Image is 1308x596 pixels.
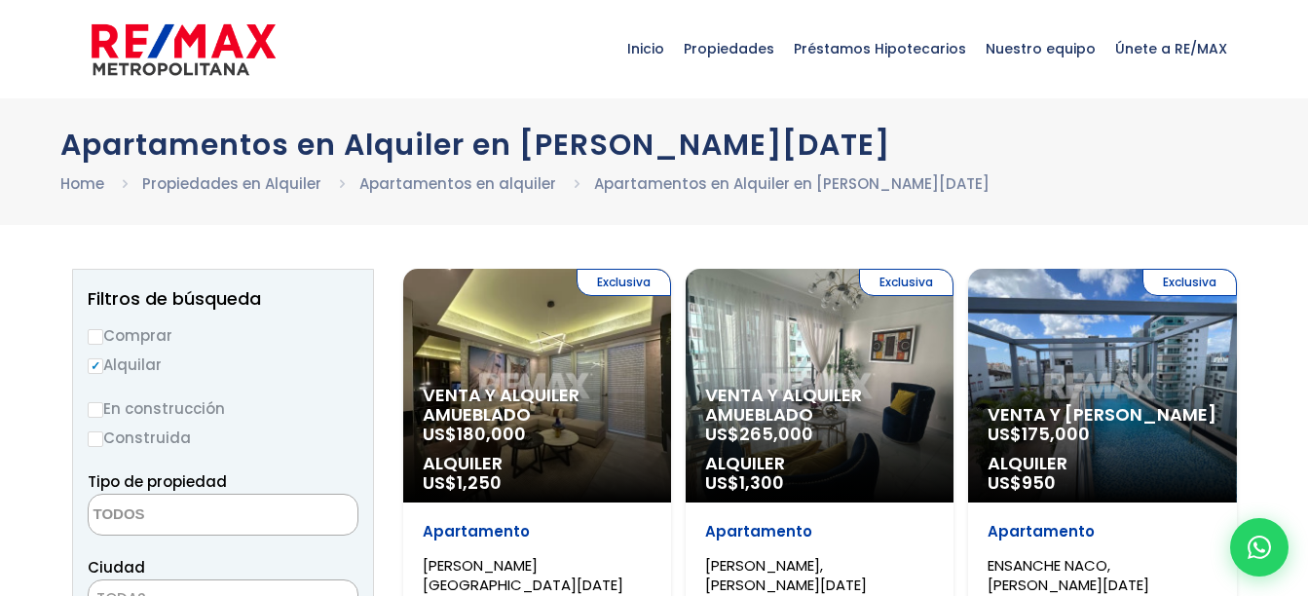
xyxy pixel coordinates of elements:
span: Exclusiva [1142,269,1237,296]
span: Tipo de propiedad [88,471,227,492]
span: Venta y alquiler amueblado [705,386,934,425]
input: Alquilar [88,358,103,374]
span: ENSANCHE NACO, [PERSON_NAME][DATE] [988,555,1149,595]
label: Comprar [88,323,358,348]
span: US$ [988,470,1056,495]
span: 950 [1022,470,1056,495]
span: 180,000 [457,422,526,446]
span: Alquiler [705,454,934,473]
h2: Filtros de búsqueda [88,289,358,309]
label: Alquilar [88,353,358,377]
p: Apartamento [423,522,652,541]
a: Apartamentos en alquiler [359,173,556,194]
input: En construcción [88,402,103,418]
span: US$ [705,470,784,495]
p: Apartamento [988,522,1216,541]
h1: Apartamentos en Alquiler en [PERSON_NAME][DATE] [60,128,1249,162]
span: Exclusiva [859,269,953,296]
span: US$ [423,470,502,495]
span: US$ [423,422,526,446]
span: Exclusiva [577,269,671,296]
span: Únete a RE/MAX [1105,19,1237,78]
li: Apartamentos en Alquiler en [PERSON_NAME][DATE] [594,171,990,196]
span: Ciudad [88,557,145,577]
span: 175,000 [1022,422,1090,446]
img: remax-metropolitana-logo [92,20,276,79]
span: 1,300 [739,470,784,495]
input: Comprar [88,329,103,345]
a: Propiedades en Alquiler [142,173,321,194]
span: [PERSON_NAME], [PERSON_NAME][DATE] [705,555,867,595]
a: Home [60,173,104,194]
span: 1,250 [457,470,502,495]
textarea: Search [89,495,278,537]
span: Inicio [617,19,674,78]
span: Alquiler [988,454,1216,473]
span: Venta y alquiler amueblado [423,386,652,425]
label: En construcción [88,396,358,421]
span: Venta y [PERSON_NAME] [988,405,1216,425]
span: Alquiler [423,454,652,473]
input: Construida [88,431,103,447]
span: Préstamos Hipotecarios [784,19,976,78]
p: Apartamento [705,522,934,541]
label: Construida [88,426,358,450]
span: US$ [988,422,1090,446]
span: Nuestro equipo [976,19,1105,78]
span: US$ [705,422,813,446]
span: Propiedades [674,19,784,78]
span: 265,000 [739,422,813,446]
